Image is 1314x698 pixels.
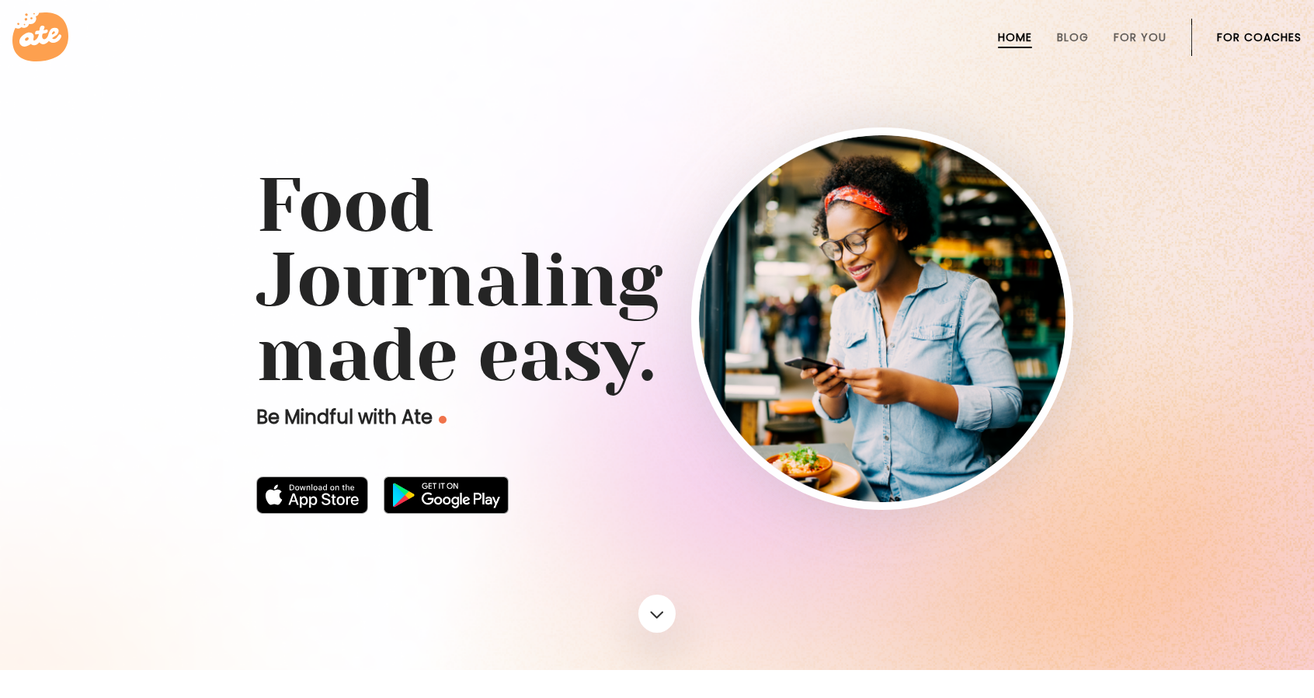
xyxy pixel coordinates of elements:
[256,169,1058,393] h1: Food Journaling made easy.
[384,476,509,514] img: badge-download-google.png
[1114,31,1166,44] a: For You
[256,476,368,514] img: badge-download-apple.svg
[256,405,691,430] p: Be Mindful with Ate
[1057,31,1089,44] a: Blog
[998,31,1032,44] a: Home
[1217,31,1302,44] a: For Coaches
[699,135,1065,502] img: home-hero-img-rounded.png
